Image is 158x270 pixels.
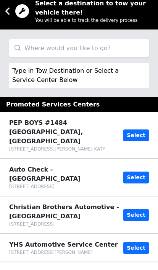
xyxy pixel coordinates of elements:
[9,118,123,146] div: PEP BOYS #1484 [GEOGRAPHIC_DATA], [GEOGRAPHIC_DATA]
[9,240,118,249] div: YHS Automotive Service Center
[12,66,138,85] p: Type in Tow Destination or Select a Service Center Below
[123,242,149,254] button: Select
[123,209,149,221] button: Select
[9,165,123,183] div: Auto Check - [GEOGRAPHIC_DATA]
[9,221,123,227] div: [STREET_ADDRESS]
[123,172,149,183] button: Select
[9,39,149,57] input: Where would you like to go?
[9,249,118,255] div: [STREET_ADDRESS][PERSON_NAME]
[35,17,158,23] div: You will be able to track the delivery process
[123,129,149,141] button: Select
[9,183,123,190] div: [STREET_ADDRESS]
[9,146,123,152] div: [STREET_ADDRESS][PERSON_NAME] KATY
[9,203,123,221] div: Christian Brothers Automotive - [GEOGRAPHIC_DATA]
[15,4,29,18] img: trx now logo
